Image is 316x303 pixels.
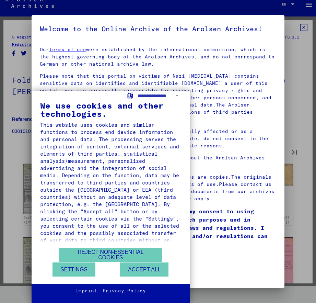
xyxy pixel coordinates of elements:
[103,288,146,294] a: Privacy Policy
[120,262,168,277] button: Accept all
[75,288,97,294] a: Imprint
[40,101,181,118] div: We use cookies and other technologies.
[59,248,162,262] button: Reject non-essential cookies
[40,121,181,251] div: This website uses cookies and similar functions to process end device information and personal da...
[52,262,95,277] button: Settings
